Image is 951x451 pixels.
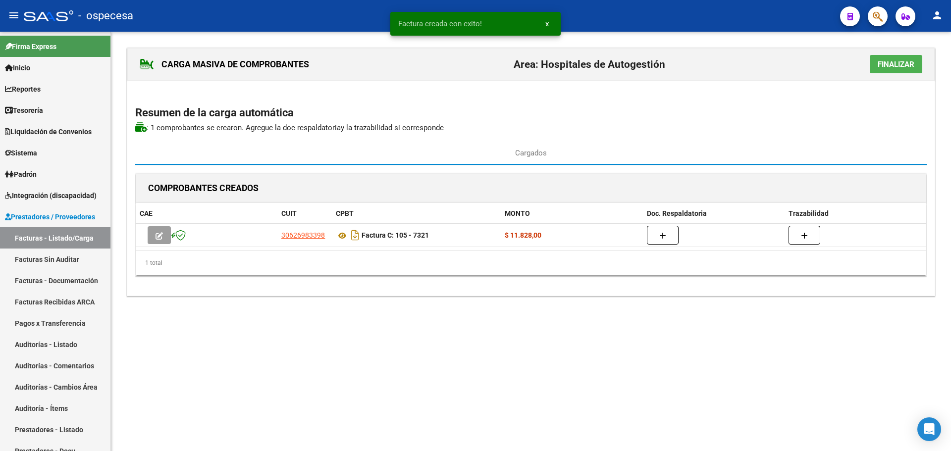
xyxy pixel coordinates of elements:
span: CUIT [281,209,297,217]
span: Finalizar [878,60,914,69]
span: Prestadores / Proveedores [5,211,95,222]
datatable-header-cell: CAE [136,203,277,224]
span: MONTO [505,209,530,217]
span: x [545,19,549,28]
span: Factura creada con exito! [398,19,482,29]
span: Reportes [5,84,41,95]
span: Cargados [515,148,547,158]
span: CPBT [336,209,354,217]
div: 1 total [136,251,926,275]
h2: Resumen de la carga automática [135,103,927,122]
datatable-header-cell: MONTO [501,203,642,224]
h2: Area: Hospitales de Autogestión [514,55,665,74]
mat-icon: person [931,9,943,21]
datatable-header-cell: Trazabilidad [785,203,926,224]
datatable-header-cell: CPBT [332,203,501,224]
button: Finalizar [870,55,922,73]
span: Sistema [5,148,37,158]
mat-icon: menu [8,9,20,21]
span: Trazabilidad [789,209,829,217]
span: y la trazabilidad si corresponde [341,123,444,132]
strong: Factura C: 105 - 7321 [362,232,429,240]
span: Padrón [5,169,37,180]
div: Open Intercom Messenger [917,417,941,441]
h1: CARGA MASIVA DE COMPROBANTES [140,56,309,72]
span: 30626983398 [281,231,325,239]
span: Liquidación de Convenios [5,126,92,137]
p: : 1 comprobantes se crearon. Agregue la doc respaldatoria [135,122,927,133]
strong: $ 11.828,00 [505,231,541,239]
span: Inicio [5,62,30,73]
h1: COMPROBANTES CREADOS [148,180,259,196]
span: Integración (discapacidad) [5,190,97,201]
span: CAE [140,209,153,217]
span: Doc. Respaldatoria [647,209,707,217]
span: Tesorería [5,105,43,116]
button: x [537,15,557,33]
datatable-header-cell: CUIT [277,203,332,224]
datatable-header-cell: Doc. Respaldatoria [643,203,785,224]
span: Firma Express [5,41,56,52]
span: - ospecesa [78,5,133,27]
i: Descargar documento [349,227,362,243]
